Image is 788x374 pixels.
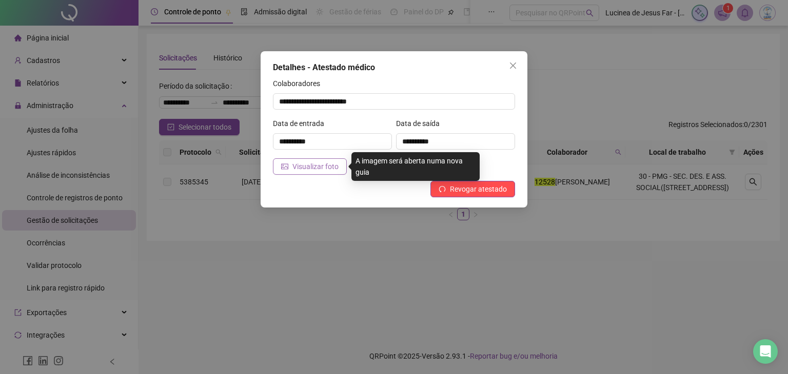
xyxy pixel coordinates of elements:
[273,118,331,129] label: Data de entrada
[430,181,515,197] button: Revogar atestado
[273,61,515,74] div: Detalhes - Atestado médico
[505,57,521,74] button: Close
[753,339,778,364] div: Open Intercom Messenger
[292,161,339,172] span: Visualizar foto
[439,185,446,193] span: undo
[281,163,288,170] span: picture
[351,152,480,181] div: A imagem será aberta numa nova guia
[396,118,446,129] label: Data de saída
[273,158,347,175] button: Visualizar foto
[450,183,507,195] span: Revogar atestado
[273,78,327,89] label: Colaboradores
[509,61,517,70] span: close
